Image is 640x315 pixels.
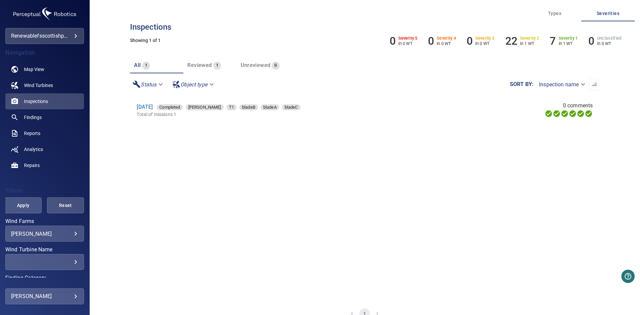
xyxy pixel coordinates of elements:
[186,104,224,111] span: [PERSON_NAME]
[505,35,517,47] h6: 22
[5,219,84,224] label: Wind Farms
[24,114,42,121] span: Findings
[24,130,40,137] span: Reports
[170,79,218,90] div: Object type
[5,187,84,194] h4: Filters
[559,41,578,46] p: in 1 WT
[24,146,43,153] span: Analytics
[5,226,84,242] div: Wind Farms
[272,62,279,69] span: 0
[545,110,553,118] svg: Uploading 100%
[520,36,539,41] h6: Severity 2
[11,5,78,23] img: renewablefsscottishpower-logo
[130,79,167,90] div: Status
[239,104,258,111] span: bladeB
[137,111,423,118] p: Total of missions 1
[534,79,589,90] div: Inspection name
[390,35,396,47] h6: 0
[475,41,495,46] p: in 0 WT
[142,62,150,69] span: 1
[55,201,76,210] span: Reset
[213,62,221,69] span: 1
[11,31,78,41] div: renewablefsscottishpower
[11,231,78,237] div: [PERSON_NAME]
[398,36,418,41] h6: Severity 5
[241,62,270,68] span: Unreviewed
[597,41,621,46] p: in 0 WT
[130,23,599,31] h3: Inspections
[550,35,578,47] li: Severity 1
[5,93,84,109] a: inspections active
[585,110,593,118] svg: Classification 100%
[5,254,84,270] div: Wind Turbine Name
[180,81,207,88] em: Object type
[585,9,631,18] span: Severities
[532,9,577,18] span: Types
[437,41,456,46] p: in 0 WT
[24,162,40,169] span: Repairs
[5,49,84,56] h4: Navigation
[563,102,593,110] span: 0 comments
[261,104,279,110] div: bladeA
[141,81,156,88] em: Status
[589,79,599,90] button: Sort list from oldest to newest
[226,104,237,110] div: T1
[561,110,569,118] svg: Selecting 100%
[467,35,473,47] h6: 0
[239,104,258,110] div: bladeB
[588,35,594,47] h6: 0
[428,35,434,47] h6: 0
[11,291,78,302] div: [PERSON_NAME]
[130,38,599,43] h5: Showing 1 of 1
[134,62,141,68] span: All
[577,110,585,118] svg: Matching 100%
[282,104,301,110] div: bladeC
[550,35,556,47] h6: 7
[5,28,84,44] div: renewablefsscottishpower
[553,110,561,118] svg: Data Formatted 100%
[5,157,84,173] a: repairs noActive
[559,36,578,41] h6: Severity 1
[5,61,84,77] a: map noActive
[597,36,621,41] h6: Unclassified
[24,82,53,89] span: Wind Turbines
[261,104,279,111] span: bladeA
[24,98,48,105] span: Inspections
[475,36,495,41] h6: Severity 3
[5,125,84,141] a: reports noActive
[187,62,212,68] span: Reviewed
[186,104,224,110] div: [PERSON_NAME]
[157,104,183,110] div: Completed
[510,82,534,87] label: Sort by :
[137,104,153,110] a: [DATE]
[47,197,84,213] button: Reset
[226,104,237,111] span: T1
[398,41,418,46] p: in 0 WT
[520,41,539,46] p: in 1 WT
[5,109,84,125] a: findings noActive
[5,247,84,252] label: Wind Turbine Name
[569,110,577,118] svg: ML Processing 100%
[5,141,84,157] a: analytics noActive
[157,104,183,111] span: Completed
[5,77,84,93] a: windturbines noActive
[282,104,301,111] span: bladeC
[5,275,84,281] label: Finding Category
[437,36,456,41] h6: Severity 4
[467,35,495,47] li: Severity 3
[13,201,33,210] span: Apply
[24,66,44,73] span: Map View
[5,197,42,213] button: Apply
